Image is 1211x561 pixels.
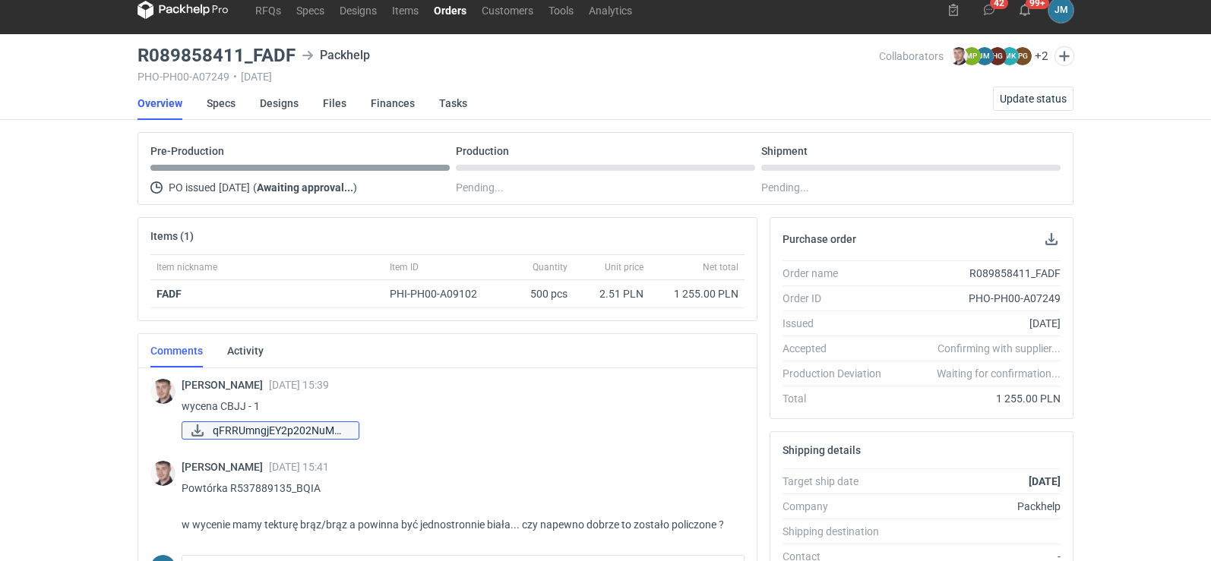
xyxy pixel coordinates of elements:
div: [DATE] [893,316,1061,331]
span: ( [253,181,257,194]
img: Maciej Sikora [150,461,175,486]
span: Item ID [390,261,419,273]
button: +2 [1035,49,1048,63]
div: Pending... [761,178,1061,197]
div: Packhelp [893,499,1061,514]
div: Company [783,499,893,514]
div: Production Deviation [783,366,893,381]
span: • [233,71,237,83]
p: Shipment [761,145,808,157]
a: Tools [541,1,581,19]
p: Pre-Production [150,145,224,157]
div: Accepted [783,341,893,356]
a: Analytics [581,1,640,19]
div: Order ID [783,291,893,306]
div: Total [783,391,893,406]
a: Files [323,87,346,120]
em: Confirming with supplier... [937,342,1061,355]
em: Waiting for confirmation... [937,366,1061,381]
div: PHO-PH00-A07249 [DATE] [138,71,879,83]
a: Activity [227,334,264,367]
figcaption: PG [1013,47,1032,65]
span: Pending... [456,178,504,197]
figcaption: MP [963,47,981,65]
div: Issued [783,316,893,331]
div: 2.51 PLN [580,286,643,301]
div: 1 255.00 PLN [656,286,738,301]
p: wycena CBJJ - 1 [182,397,732,415]
span: Quantity [533,261,568,273]
a: Orders [426,1,474,19]
a: Items [384,1,426,19]
img: Maciej Sikora [950,47,968,65]
div: Packhelp [302,46,370,65]
a: Overview [138,87,182,120]
p: Powtórka R537889135_BQIA w wycenie mamy tekturę brąz/brąz a powinna być jednostronnie biała... cz... [182,479,732,534]
figcaption: MK [1001,47,1019,65]
span: [PERSON_NAME] [182,379,269,391]
div: Shipping destination [783,524,893,539]
span: [DATE] 15:39 [269,379,329,391]
a: Customers [474,1,541,19]
div: Order name [783,266,893,281]
div: qFRRUmngjEY2p202NuMM80O3BQ3LtI5SG0jO3HvY.docx [182,421,334,440]
span: Net total [703,261,738,273]
span: ) [353,181,357,194]
h2: Purchase order [783,233,856,245]
strong: Awaiting approval... [257,181,353,194]
div: Target ship date [783,474,893,489]
h2: Shipping details [783,444,861,456]
div: PHI-PH00-A09102 [390,286,492,301]
span: Update status [1000,93,1067,104]
a: Designs [260,87,299,120]
a: qFRRUmngjEY2p202NuMM... [182,421,359,440]
a: Tasks [439,87,467,120]
a: Comments [150,334,203,367]
button: Update status [993,87,1073,111]
span: Collaborators [879,50,944,62]
span: Unit price [605,261,643,273]
figcaption: JM [975,47,994,65]
span: [PERSON_NAME] [182,461,269,473]
span: [DATE] [219,178,250,197]
a: RFQs [248,1,289,19]
h2: Items (1) [150,230,194,242]
div: R089858411_FADF [893,266,1061,281]
div: 1 255.00 PLN [893,391,1061,406]
strong: [DATE] [1029,475,1061,487]
div: PO issued [150,178,450,197]
p: Production [456,145,509,157]
strong: FADF [157,288,182,300]
div: PHO-PH00-A07249 [893,291,1061,306]
div: 500 pcs [498,280,574,308]
button: Download PO [1042,230,1061,248]
span: qFRRUmngjEY2p202NuMM... [213,422,346,439]
svg: Packhelp Pro [138,1,229,19]
a: Specs [207,87,236,120]
button: Edit collaborators [1054,46,1074,66]
a: Finances [371,87,415,120]
figcaption: HG [988,47,1007,65]
span: [DATE] 15:41 [269,461,329,473]
span: Item nickname [157,261,217,273]
img: Maciej Sikora [150,379,175,404]
h3: R089858411_FADF [138,46,296,65]
a: Specs [289,1,332,19]
a: Designs [332,1,384,19]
